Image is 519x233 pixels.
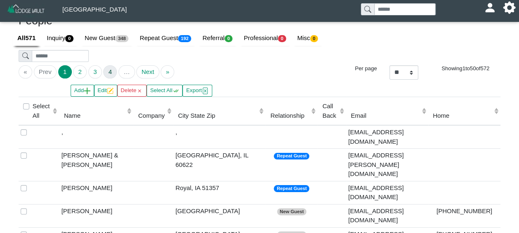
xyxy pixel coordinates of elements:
[274,153,309,160] span: Repeat Guest
[182,85,212,97] button: Exportfile excel
[292,31,325,46] a: Misc0
[364,6,371,12] svg: search
[239,31,292,46] a: Professional0
[103,65,117,78] button: Go to page 4
[59,181,134,204] td: [PERSON_NAME]
[346,149,428,181] td: [EMAIL_ADDRESS][PERSON_NAME][DOMAIN_NAME]
[178,35,191,42] span: 192
[65,35,73,42] span: 0
[22,52,29,59] svg: search
[173,204,266,227] td: [GEOGRAPHIC_DATA]
[274,185,309,192] span: Repeat Guest
[178,111,257,121] div: City State Zip
[348,65,377,72] h6: Per page
[310,35,318,42] span: 0
[147,85,182,97] button: Select Allcheck all
[59,149,134,181] td: [PERSON_NAME] & [PERSON_NAME]
[33,102,51,120] label: Select All
[202,88,209,94] svg: file excel
[470,65,476,71] span: 50
[278,35,286,42] span: 0
[270,111,309,121] div: Relationship
[197,31,239,46] a: Referral0
[107,88,114,94] svg: pencil square
[173,125,266,149] td: ,
[71,85,94,97] button: Addplus
[73,65,87,78] button: Go to page 2
[12,31,42,46] a: All571
[346,204,428,227] td: [EMAIL_ADDRESS][DOMAIN_NAME]
[59,204,134,227] td: [PERSON_NAME]
[431,65,501,72] h6: Showing to of
[351,111,419,121] div: Email
[173,181,266,204] td: Royal, IA 51357
[173,149,266,181] td: [GEOGRAPHIC_DATA], IL 60622
[19,65,336,78] ul: Pagination
[42,31,80,46] a: Inquiry0
[346,181,428,204] td: [EMAIL_ADDRESS][DOMAIN_NAME]
[430,207,498,216] div: [PHONE_NUMBER]
[433,111,492,121] div: Home
[59,125,134,149] td: ,
[138,111,165,121] div: Company
[136,88,143,94] svg: x
[225,35,233,42] span: 0
[7,3,46,18] img: Z
[84,88,90,94] svg: plus
[117,85,147,97] button: Deletex
[135,31,197,46] a: Repeat Guest192
[322,102,338,120] div: Call Back
[480,65,489,71] span: 572
[462,65,465,71] span: 1
[94,85,117,97] button: Editpencil square
[58,65,72,78] button: Go to page 1
[173,88,179,94] svg: check all
[506,5,512,11] svg: gear fill
[161,65,174,78] button: Go to last page
[136,65,159,78] button: Go to next page
[64,111,125,121] div: Name
[346,125,428,149] td: [EMAIL_ADDRESS][DOMAIN_NAME]
[88,65,102,78] button: Go to page 3
[25,34,36,41] b: 571
[487,5,493,11] svg: person fill
[80,31,135,46] a: New Guest348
